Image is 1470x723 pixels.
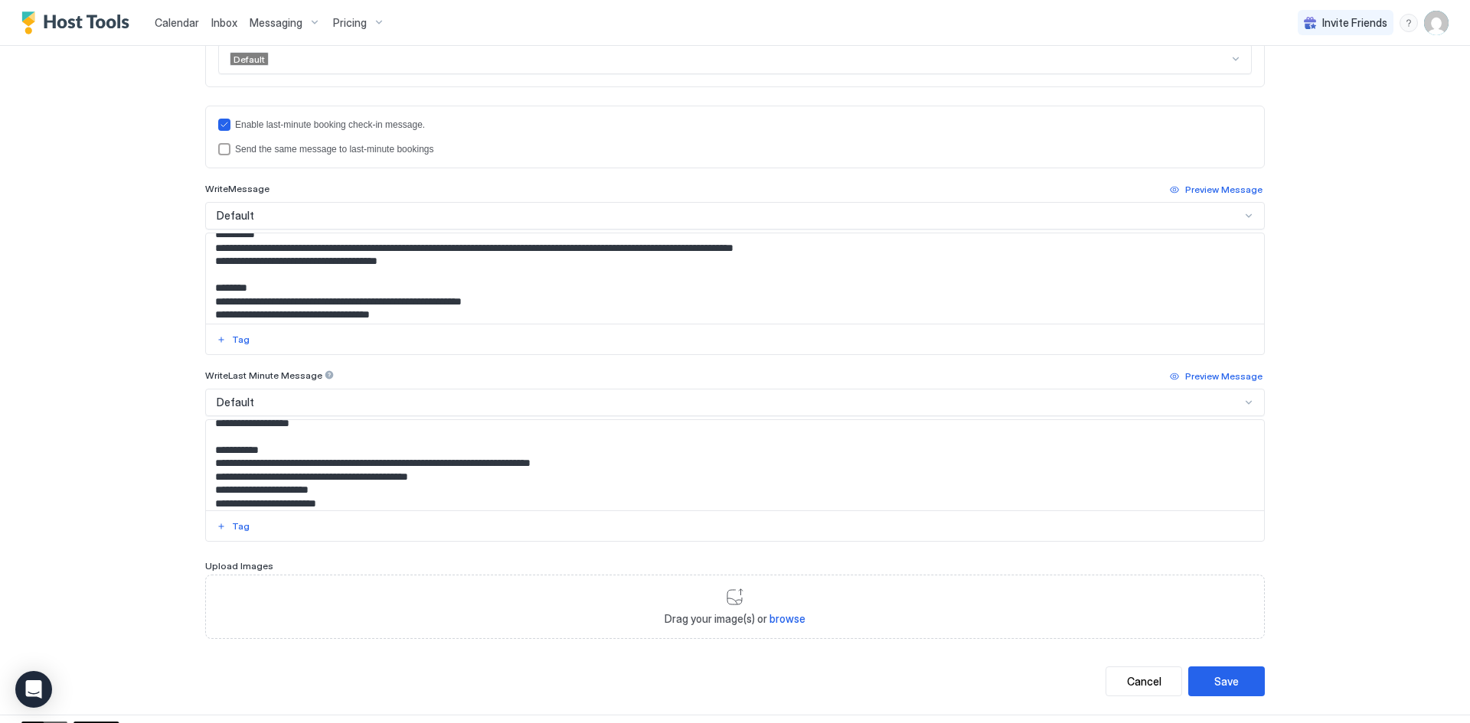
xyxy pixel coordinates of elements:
span: Write Message [205,183,269,194]
span: Messaging [250,16,302,30]
div: Send the same message to last-minute bookings [235,144,1252,155]
span: Default [234,54,265,65]
a: Calendar [155,15,199,31]
span: Default [217,209,254,223]
button: Cancel [1106,666,1182,696]
button: Tag [214,517,252,536]
div: lastMinuteMessageIsTheSame [218,143,1252,155]
span: Pricing [333,16,367,30]
span: Calendar [155,16,199,29]
div: lastMinuteMessageEnabled [218,119,1252,131]
textarea: Input Field [206,420,1264,510]
span: browse [769,612,805,625]
div: Cancel [1127,673,1161,689]
span: Default [217,396,254,409]
div: Tag [232,333,250,347]
span: Write Last Minute Message [205,370,322,381]
div: User profile [1424,11,1449,35]
div: Preview Message [1185,183,1263,197]
button: Tag [214,331,252,349]
button: Preview Message [1168,181,1265,199]
button: Preview Message [1168,367,1265,386]
div: Preview Message [1185,370,1263,383]
div: Tag [232,519,250,533]
span: Drag your image(s) or [665,612,805,626]
a: Inbox [211,15,237,31]
span: Invite Friends [1322,16,1387,30]
div: Enable last-minute booking check-in message. [235,119,1252,130]
a: Host Tools Logo [21,11,136,34]
div: menu [1400,14,1418,32]
button: Save [1188,666,1265,696]
textarea: Input Field [206,233,1264,324]
div: Save [1214,673,1239,689]
span: Inbox [211,16,237,29]
span: Upload Images [205,560,273,572]
div: Open Intercom Messenger [15,671,52,708]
